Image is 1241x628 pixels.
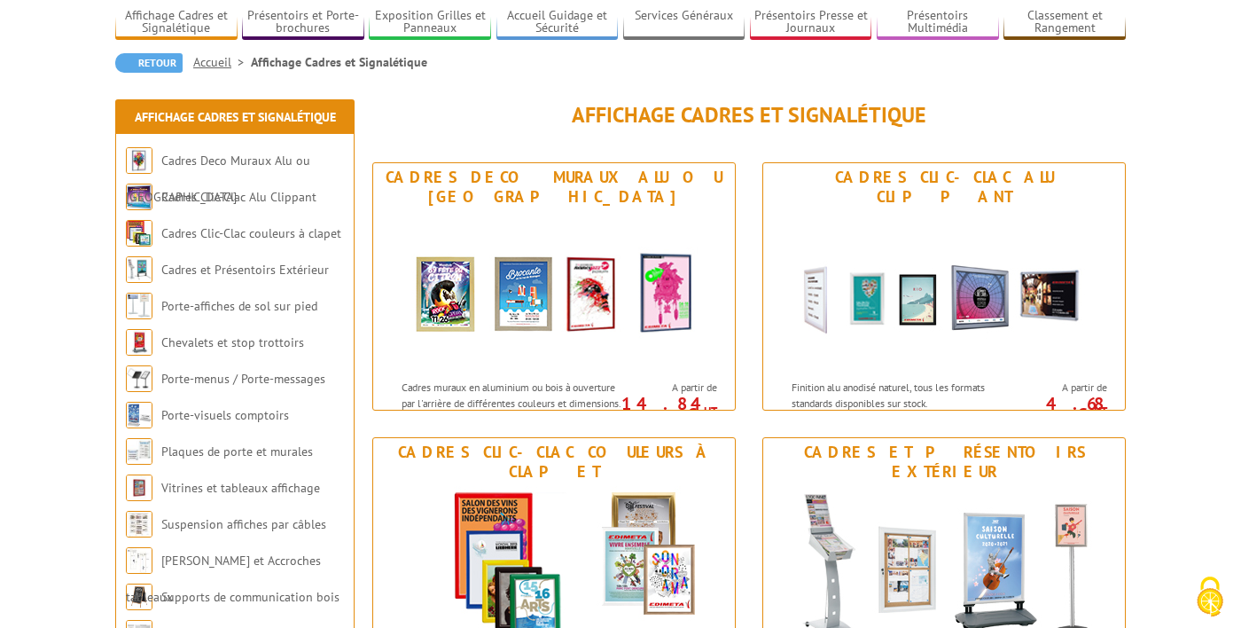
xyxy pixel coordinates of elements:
[161,480,320,496] a: Vitrines et tableaux affichage
[877,8,999,37] a: Présentoirs Multimédia
[126,438,152,465] img: Plaques de porte et murales
[161,225,341,241] a: Cadres Clic-Clac couleurs à clapet
[115,8,238,37] a: Affichage Cadres et Signalétique
[161,371,325,387] a: Porte-menus / Porte-messages
[126,475,152,501] img: Vitrines et tableaux affichage
[126,553,321,605] a: [PERSON_NAME] et Accroches tableaux
[1094,404,1107,419] sup: HT
[372,162,736,411] a: Cadres Deco Muraux Alu ou [GEOGRAPHIC_DATA] Cadres Deco Muraux Alu ou Bois Cadres muraux en alumi...
[372,104,1126,127] h1: Affichage Cadres et Signalétique
[378,168,730,207] div: Cadres Deco Muraux Alu ou [GEOGRAPHIC_DATA]
[135,109,336,125] a: Affichage Cadres et Signalétique
[126,147,152,174] img: Cadres Deco Muraux Alu ou Bois
[402,380,621,441] p: Cadres muraux en aluminium ou bois à ouverture par l'arrière de différentes couleurs et dimension...
[126,547,152,574] img: Cimaises et Accroches tableaux
[126,402,152,428] img: Porte-visuels comptoirs
[1003,8,1126,37] a: Classement et Rangement
[161,516,326,532] a: Suspension affiches par câbles
[193,54,251,70] a: Accueil
[161,334,304,350] a: Chevalets et stop trottoirs
[242,8,364,37] a: Présentoirs et Porte-brochures
[618,398,717,420] p: 14.84 €
[762,162,1126,411] a: Cadres Clic-Clac Alu Clippant Cadres Clic-Clac Alu Clippant Finition alu anodisé naturel, tous le...
[369,8,491,37] a: Exposition Grilles et Panneaux
[378,443,730,482] div: Cadres Clic-Clac couleurs à clapet
[161,189,316,205] a: Cadres Clic-Clac Alu Clippant
[126,153,310,205] a: Cadres Deco Muraux Alu ou [GEOGRAPHIC_DATA]
[126,365,152,392] img: Porte-menus / Porte-messages
[627,381,717,395] span: A partir de
[1179,568,1241,628] button: Cookies (fenêtre modale)
[1017,381,1107,395] span: A partir de
[161,589,340,605] a: Supports de communication bois
[126,220,152,247] img: Cadres Clic-Clac couleurs à clapet
[126,329,152,356] img: Chevalets et stop trottoirs
[704,404,717,419] sup: HT
[126,511,152,538] img: Suspension affiches par câbles
[126,256,152,283] img: Cadres et Présentoirs Extérieur
[768,443,1120,482] div: Cadres et Présentoirs Extérieur
[750,8,872,37] a: Présentoirs Presse et Journaux
[1008,398,1107,420] p: 4.68 €
[161,298,317,314] a: Porte-affiches de sol sur pied
[390,211,718,371] img: Cadres Deco Muraux Alu ou Bois
[1188,575,1232,619] img: Cookies (fenêtre modale)
[792,380,1011,410] p: Finition alu anodisé naturel, tous les formats standards disponibles sur stock.
[161,444,313,459] a: Plaques de porte et murales
[768,168,1120,207] div: Cadres Clic-Clac Alu Clippant
[161,262,329,278] a: Cadres et Présentoirs Extérieur
[115,53,183,73] a: Retour
[251,53,427,71] li: Affichage Cadres et Signalétique
[623,8,745,37] a: Services Généraux
[780,211,1108,371] img: Cadres Clic-Clac Alu Clippant
[126,293,152,319] img: Porte-affiches de sol sur pied
[496,8,619,37] a: Accueil Guidage et Sécurité
[161,407,289,423] a: Porte-visuels comptoirs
